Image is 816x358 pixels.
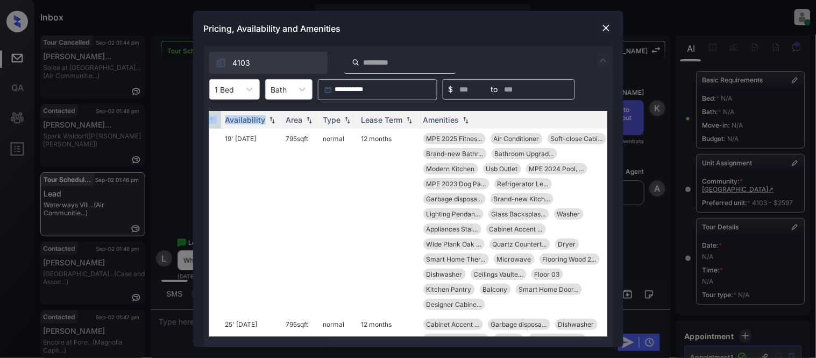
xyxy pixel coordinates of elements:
[342,116,353,124] img: sorting
[491,83,498,95] span: to
[427,335,486,343] span: Smart Home Ther...
[206,116,217,124] img: sorting
[601,23,612,33] img: close
[427,150,484,158] span: Brand-new Bathr...
[427,210,480,218] span: Lighting Pendan...
[427,225,478,233] span: Appliances Stai...
[427,195,482,203] span: Garbage disposa...
[427,240,481,248] span: Wide Plank Oak ...
[225,115,266,124] div: Availability
[304,116,315,124] img: sorting
[193,11,623,46] div: Pricing, Availability and Amenities
[323,115,341,124] div: Type
[352,58,360,67] img: icon-zuma
[491,320,547,328] span: Garbage disposa...
[529,165,584,173] span: MPE 2024 Pool, ...
[282,129,319,314] td: 795 sqft
[489,225,543,233] span: Cabinet Accent ...
[427,255,486,263] span: Smart Home Ther...
[319,129,357,314] td: normal
[449,83,453,95] span: $
[494,135,540,143] span: Air Conditioner
[267,116,278,124] img: sorting
[492,210,546,218] span: Glass Backsplas...
[427,285,472,293] span: Kitchen Pantry
[494,195,550,203] span: Brand-new Kitch...
[519,285,579,293] span: Smart Home Door...
[531,335,583,343] span: Appliances Stai...
[551,135,603,143] span: Soft-close Cabi...
[474,270,523,278] span: Ceilings Vaulte...
[497,335,520,343] span: Washer
[427,270,463,278] span: Dishwasher
[286,115,303,124] div: Area
[216,58,226,68] img: icon-zuma
[495,150,554,158] span: Bathroom Upgrad...
[404,116,415,124] img: sorting
[557,210,580,218] span: Washer
[427,135,482,143] span: MPE 2025 Fitnes...
[543,255,597,263] span: Flooring Wood 2...
[558,320,594,328] span: Dishwasher
[233,57,251,69] span: 4103
[558,240,576,248] span: Dryer
[427,320,480,328] span: Cabinet Accent ...
[486,165,518,173] span: Usb Outlet
[535,270,560,278] span: Floor 03
[423,115,459,124] div: Amenities
[483,285,508,293] span: Balcony
[357,129,419,314] td: 12 months
[460,116,471,124] img: sorting
[221,129,282,314] td: 19' [DATE]
[427,300,482,308] span: Designer Cabine...
[493,240,547,248] span: Quartz Countert...
[427,180,486,188] span: MPE 2023 Dog Pa...
[361,115,403,124] div: Lease Term
[597,54,610,67] img: icon-zuma
[498,180,549,188] span: Refrigerator Le...
[427,165,475,173] span: Modern Kitchen
[497,255,531,263] span: Microwave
